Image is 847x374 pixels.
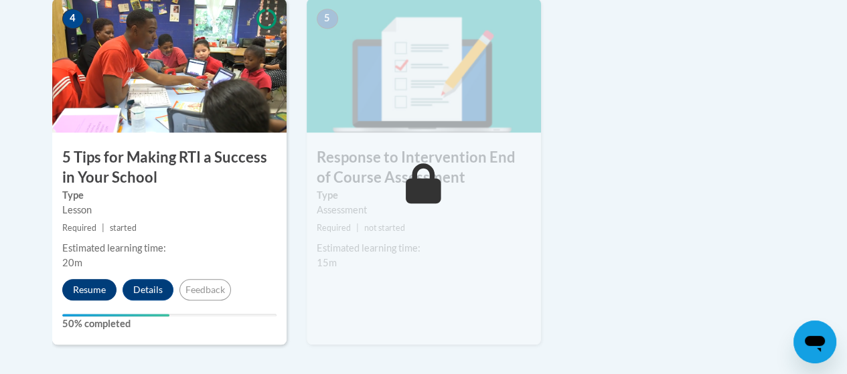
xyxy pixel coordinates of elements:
label: Type [317,188,531,203]
div: Estimated learning time: [317,241,531,256]
label: Type [62,188,277,203]
div: Assessment [317,203,531,217]
button: Details [123,279,173,300]
iframe: Button to launch messaging window [793,320,836,363]
h3: 5 Tips for Making RTI a Success in Your School [52,147,287,189]
label: 50% completed [62,316,277,331]
span: 15m [317,257,337,268]
span: Required [317,223,351,233]
span: 5 [317,9,338,29]
span: started [110,223,137,233]
span: | [102,223,104,233]
span: | [356,223,359,233]
span: 20m [62,257,82,268]
div: Your progress [62,314,169,316]
div: Lesson [62,203,277,217]
div: Estimated learning time: [62,241,277,256]
span: 4 [62,9,84,29]
h3: Response to Intervention End of Course Assessment [307,147,541,189]
button: Feedback [179,279,231,300]
span: not started [364,223,405,233]
button: Resume [62,279,117,300]
span: Required [62,223,96,233]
